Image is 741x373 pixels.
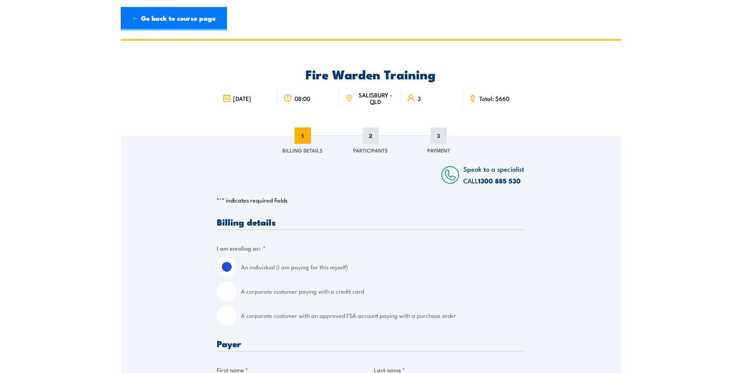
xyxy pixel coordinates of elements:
[478,176,521,186] a: 1300 885 530
[362,127,379,144] span: 2
[430,127,447,144] span: 3
[241,282,524,301] label: A corporate customer paying with a credit card
[217,196,524,204] p: " " indicates required fields
[282,146,323,154] span: Billing Details
[463,164,524,185] span: Speak to a specialist CALL
[217,339,524,348] h3: Payer
[295,95,310,102] span: 08:00
[233,95,251,102] span: [DATE]
[355,91,396,105] span: SALISBURY - QLD
[217,68,524,79] h2: Fire Warden Training
[418,95,421,102] span: 3
[217,244,266,253] legend: I am enroling as:
[121,7,227,30] a: ← Go back to course page
[241,257,524,277] label: An individual (I am paying for this myself)
[241,306,524,325] label: A corporate customer with an approved FSA account paying with a purchase order
[217,217,524,226] h3: Billing details
[295,127,311,144] span: 1
[353,146,388,154] span: Participants
[427,146,450,154] span: Payment
[479,95,509,102] span: Total: $660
